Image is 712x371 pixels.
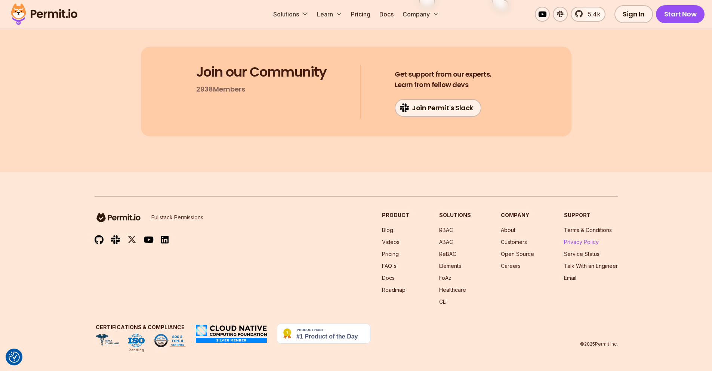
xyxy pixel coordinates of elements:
p: 2938 Members [196,84,245,95]
img: slack [111,235,120,245]
a: Start Now [656,5,705,23]
a: Customers [501,239,527,245]
a: FoAz [439,275,451,281]
img: logo [95,211,142,223]
a: Terms & Conditions [564,227,612,233]
a: Email [564,275,576,281]
img: SOC [154,334,186,347]
a: Docs [376,7,397,22]
a: Join Permit's Slack [395,99,481,117]
a: Talk With an Engineer [564,263,618,269]
a: Elements [439,263,461,269]
a: CLI [439,299,447,305]
a: Roadmap [382,287,406,293]
img: Permit.io - Never build permissions again | Product Hunt [277,324,370,344]
h3: Support [564,211,618,219]
h3: Company [501,211,534,219]
button: Solutions [270,7,311,22]
img: twitter [127,235,136,244]
a: Pricing [382,251,399,257]
img: github [95,235,104,244]
img: Permit logo [7,1,81,27]
a: Privacy Policy [564,239,599,245]
p: © 2025 Permit Inc. [580,341,618,347]
img: ISO [128,334,145,347]
span: Get support from our experts, [395,69,491,80]
a: Careers [501,263,521,269]
a: Sign In [614,5,653,23]
button: Consent Preferences [9,352,20,363]
img: youtube [144,235,154,244]
img: Revisit consent button [9,352,20,363]
a: 5.4k [571,7,605,22]
a: Docs [382,275,395,281]
h3: Certifications & Compliance [95,324,186,331]
h3: Solutions [439,211,471,219]
a: ReBAC [439,251,456,257]
h3: Product [382,211,409,219]
p: Fullstack Permissions [151,214,203,221]
h3: Join our Community [196,65,327,80]
a: Healthcare [439,287,466,293]
img: linkedin [161,235,169,244]
img: HIPAA [95,334,119,347]
a: Videos [382,239,400,245]
a: Service Status [564,251,600,257]
div: Pending [129,347,144,353]
h4: Learn from fellow devs [395,69,491,90]
a: ABAC [439,239,453,245]
button: Company [400,7,442,22]
a: RBAC [439,227,453,233]
a: Pricing [348,7,373,22]
a: FAQ's [382,263,397,269]
span: 5.4k [583,10,600,19]
a: Open Source [501,251,534,257]
button: Learn [314,7,345,22]
a: Blog [382,227,393,233]
a: About [501,227,515,233]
